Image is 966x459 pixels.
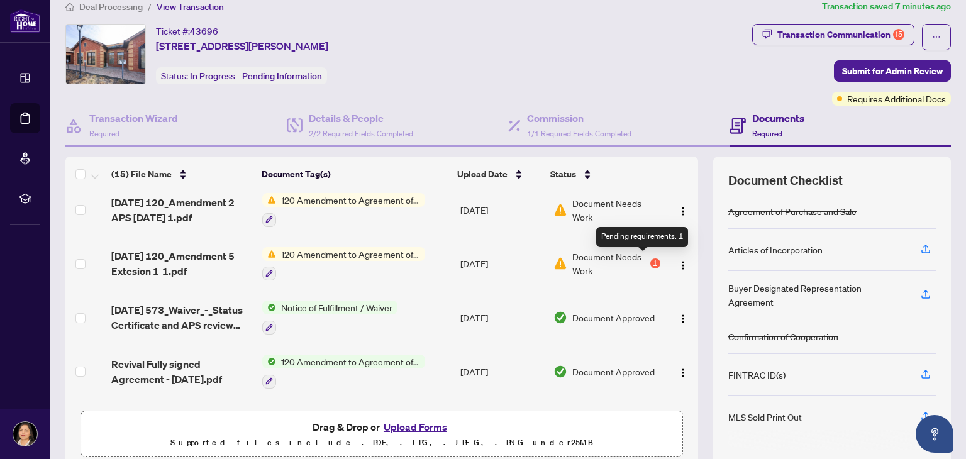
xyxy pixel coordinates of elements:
span: Document Approved [572,311,655,324]
th: (15) File Name [106,157,257,192]
span: Upload Date [457,167,508,181]
div: Agreement of Purchase and Sale [728,204,857,218]
span: (15) File Name [111,167,172,181]
button: Submit for Admin Review [834,60,951,82]
p: Supported files include .PDF, .JPG, .JPEG, .PNG under 25 MB [89,435,675,450]
h4: Documents [752,111,804,126]
button: Logo [673,200,693,220]
span: 1/1 Required Fields Completed [527,129,631,138]
span: 2/2 Required Fields Completed [309,129,413,138]
div: Transaction Communication [777,25,904,45]
button: Status Icon120 Amendment to Agreement of Purchase and Sale [262,355,425,389]
img: Logo [678,260,688,270]
span: Document Checklist [728,172,843,189]
img: Document Status [553,311,567,324]
button: Status Icon120 Amendment to Agreement of Purchase and Sale [262,247,425,281]
span: Document Approved [572,365,655,379]
div: MLS Sold Print Out [728,410,802,424]
img: Status Icon [262,247,276,261]
img: Logo [678,314,688,324]
th: Document Tag(s) [257,157,453,192]
div: Articles of Incorporation [728,243,823,257]
td: [DATE] [455,345,548,399]
span: 43696 [190,26,218,37]
span: [DATE] 120_Amendment 2 APS [DATE] 1.pdf [111,195,252,225]
img: Logo [678,206,688,216]
div: 1 [650,258,660,268]
td: [DATE] [455,237,548,291]
span: Revival Fully signed Agreement - [DATE].pdf [111,357,252,387]
div: Status: [156,67,327,84]
span: Required [752,129,782,138]
button: Logo [673,362,693,382]
h4: Details & People [309,111,413,126]
td: [DATE] [455,183,548,237]
span: Drag & Drop orUpload FormsSupported files include .PDF, .JPG, .JPEG, .PNG under25MB [81,411,682,458]
img: Document Status [553,365,567,379]
span: Notice of Fulfillment / Waiver [276,301,397,314]
div: Confirmation of Cooperation [728,329,838,343]
span: Requires Additional Docs [847,92,946,106]
span: Required [89,129,119,138]
div: 15 [893,29,904,40]
img: Profile Icon [13,422,37,446]
span: In Progress - Pending Information [190,70,322,82]
h4: Transaction Wizard [89,111,178,126]
span: Status [550,167,576,181]
img: IMG-W12196853_1.jpg [66,25,145,84]
th: Status [545,157,661,192]
div: Pending requirements: 1 [596,227,688,247]
span: Document Needs Work [572,196,660,224]
span: Drag & Drop or [313,419,451,435]
div: FINTRAC ID(s) [728,368,786,382]
button: Upload Forms [380,419,451,435]
img: logo [10,9,40,33]
span: home [65,3,74,11]
span: 120 Amendment to Agreement of Purchase and Sale [276,193,425,207]
div: Ticket #: [156,24,218,38]
img: Status Icon [262,193,276,207]
span: Deal Processing [79,1,143,13]
span: View Transaction [157,1,224,13]
button: Open asap [916,415,953,453]
img: Document Status [553,203,567,217]
h4: Commission [527,111,631,126]
span: [STREET_ADDRESS][PERSON_NAME] [156,38,328,53]
span: [DATE] 573_Waiver_-_Status Certificate and APS review [STREET_ADDRESS][PERSON_NAME] 1.pdf [111,302,252,333]
span: ellipsis [932,33,941,41]
button: Status IconNotice of Fulfillment / Waiver [262,301,397,335]
td: [DATE] [455,399,548,453]
th: Upload Date [452,157,545,192]
button: Logo [673,253,693,274]
img: Logo [678,368,688,378]
img: Status Icon [262,301,276,314]
span: [DATE] 120_Amendment 5 Extesion 1 1.pdf [111,248,252,279]
span: Submit for Admin Review [842,61,943,81]
button: Status Icon120 Amendment to Agreement of Purchase and Sale [262,193,425,227]
span: 120 Amendment to Agreement of Purchase and Sale [276,247,425,261]
div: Buyer Designated Representation Agreement [728,281,906,309]
img: Document Status [553,257,567,270]
button: Logo [673,307,693,328]
img: Status Icon [262,355,276,368]
button: Transaction Communication15 [752,24,914,45]
span: Document Needs Work [572,250,647,277]
td: [DATE] [455,290,548,345]
span: 120 Amendment to Agreement of Purchase and Sale [276,355,425,368]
